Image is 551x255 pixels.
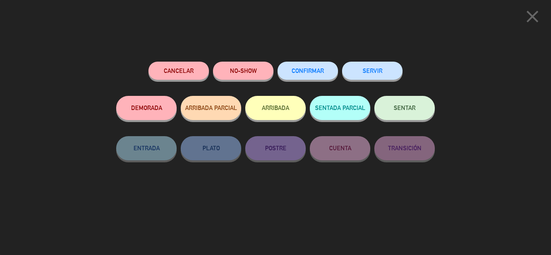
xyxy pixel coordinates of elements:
[394,104,415,111] span: SENTAR
[181,136,241,160] button: PLATO
[116,96,177,120] button: DEMORADA
[310,96,370,120] button: SENTADA PARCIAL
[522,6,543,27] i: close
[374,96,435,120] button: SENTAR
[245,136,306,160] button: POSTRE
[310,136,370,160] button: CUENTA
[374,136,435,160] button: TRANSICIÓN
[245,96,306,120] button: ARRIBADA
[181,96,241,120] button: ARRIBADA PARCIAL
[213,62,273,80] button: NO-SHOW
[116,136,177,160] button: ENTRADA
[342,62,403,80] button: SERVIR
[185,104,237,111] span: ARRIBADA PARCIAL
[278,62,338,80] button: CONFIRMAR
[292,67,324,74] span: CONFIRMAR
[148,62,209,80] button: Cancelar
[520,6,545,30] button: close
